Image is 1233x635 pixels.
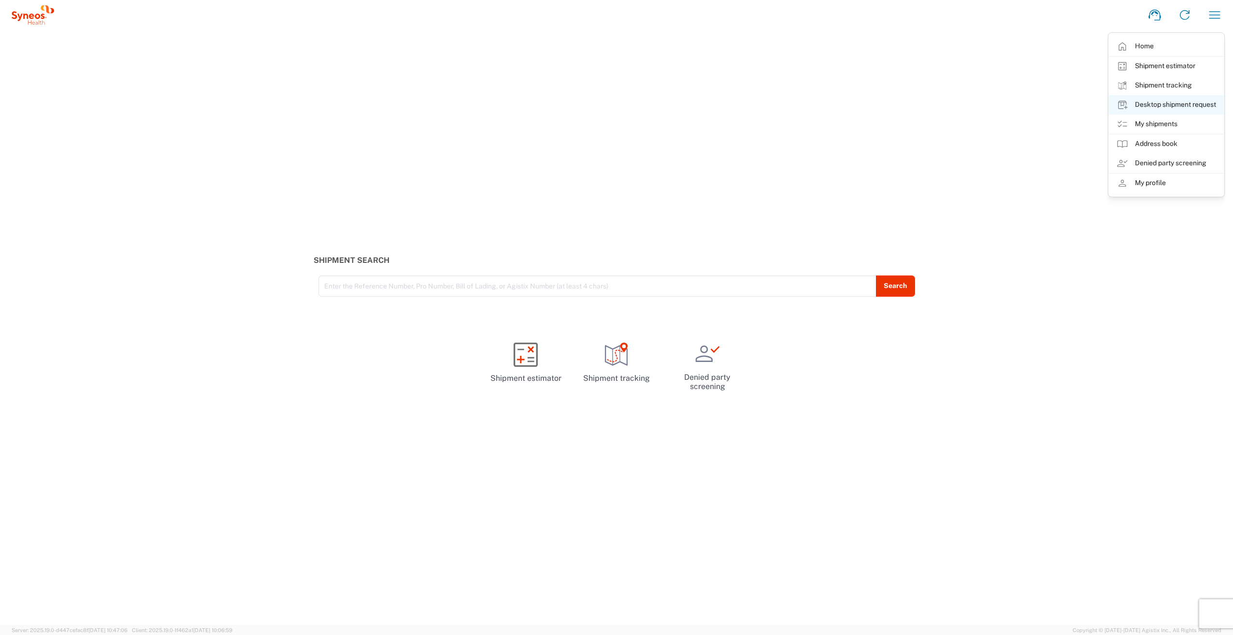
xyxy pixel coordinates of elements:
a: Denied party screening [1109,154,1224,173]
span: Client: 2025.19.0-1f462a1 [132,627,232,633]
a: Home [1109,37,1224,56]
a: Shipment tracking [1109,76,1224,95]
button: Search [876,275,915,297]
a: Denied party screening [666,334,749,399]
span: Server: 2025.19.0-d447cefac8f [12,627,128,633]
h3: Shipment Search [314,256,920,265]
a: Shipment estimator [484,334,567,392]
a: Shipment estimator [1109,57,1224,76]
a: Shipment tracking [575,334,658,392]
span: [DATE] 10:06:59 [193,627,232,633]
span: [DATE] 10:47:06 [88,627,128,633]
a: Desktop shipment request [1109,95,1224,115]
a: My profile [1109,173,1224,193]
span: Copyright © [DATE]-[DATE] Agistix Inc., All Rights Reserved [1073,626,1221,635]
a: My shipments [1109,115,1224,134]
a: Address book [1109,134,1224,154]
